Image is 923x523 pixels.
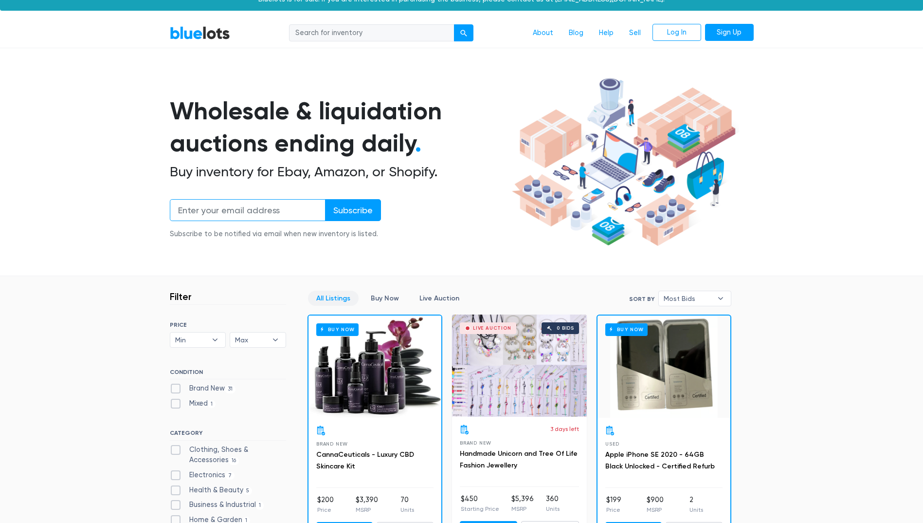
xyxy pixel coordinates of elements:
[400,495,414,514] li: 70
[710,291,731,306] b: ▾
[170,164,508,180] h2: Buy inventory for Ebay, Amazon, or Shopify.
[265,333,286,347] b: ▾
[170,291,192,302] h3: Filter
[170,500,264,510] label: Business & Industrial
[591,24,621,42] a: Help
[664,291,712,306] span: Most Bids
[175,333,207,347] span: Min
[170,470,235,481] label: Electronics
[229,457,239,465] span: 16
[411,291,468,306] a: Live Auction
[461,494,499,513] li: $450
[356,505,378,514] p: MSRP
[511,504,534,513] p: MSRP
[170,229,381,240] div: Subscribe to be notified via email when new inventory is listed.
[317,505,334,514] p: Price
[170,430,286,440] h6: CATEGORY
[605,323,648,336] h6: Buy Now
[561,24,591,42] a: Blog
[705,24,754,41] a: Sign Up
[689,495,703,514] li: 2
[316,323,359,336] h6: Buy Now
[400,505,414,514] p: Units
[362,291,407,306] a: Buy Now
[289,24,454,42] input: Search for inventory
[356,495,378,514] li: $3,390
[170,95,508,160] h1: Wholesale & liquidation auctions ending daily
[621,24,649,42] a: Sell
[308,291,359,306] a: All Listings
[606,505,621,514] p: Price
[606,495,621,514] li: $199
[243,487,253,495] span: 5
[647,495,664,514] li: $900
[170,321,286,328] h6: PRICE
[170,26,230,40] a: BlueLots
[629,295,654,303] label: Sort By
[170,383,236,394] label: Brand New
[605,441,619,447] span: Used
[460,449,578,469] a: Handmade Unicorn and Tree Of Life Fashion Jewellery
[652,24,701,41] a: Log In
[605,450,715,470] a: Apple iPhone SE 2020 - 64GB Black Unlocked - Certified Refurb
[170,199,326,221] input: Enter your email address
[325,199,381,221] input: Subscribe
[647,505,664,514] p: MSRP
[550,425,579,433] p: 3 days left
[525,24,561,42] a: About
[317,495,334,514] li: $200
[225,472,235,480] span: 7
[208,400,216,408] span: 1
[452,315,587,417] a: Live Auction 0 bids
[316,441,348,447] span: Brand New
[415,129,421,158] span: .
[170,485,253,496] label: Health & Beauty
[473,326,511,331] div: Live Auction
[205,333,225,347] b: ▾
[225,385,236,393] span: 31
[546,504,560,513] p: Units
[689,505,703,514] p: Units
[308,316,441,418] a: Buy Now
[170,398,216,409] label: Mixed
[511,494,534,513] li: $5,396
[546,494,560,513] li: 360
[170,369,286,379] h6: CONDITION
[235,333,267,347] span: Max
[170,445,286,466] label: Clothing, Shoes & Accessories
[316,450,414,470] a: CannaCeuticals - Luxury CBD Skincare Kit
[597,316,730,418] a: Buy Now
[460,440,491,446] span: Brand New
[557,326,574,331] div: 0 bids
[256,502,264,509] span: 1
[461,504,499,513] p: Starting Price
[508,74,739,251] img: hero-ee84e7d0318cb26816c560f6b4441b76977f77a177738b4e94f68c95b2b83dbb.png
